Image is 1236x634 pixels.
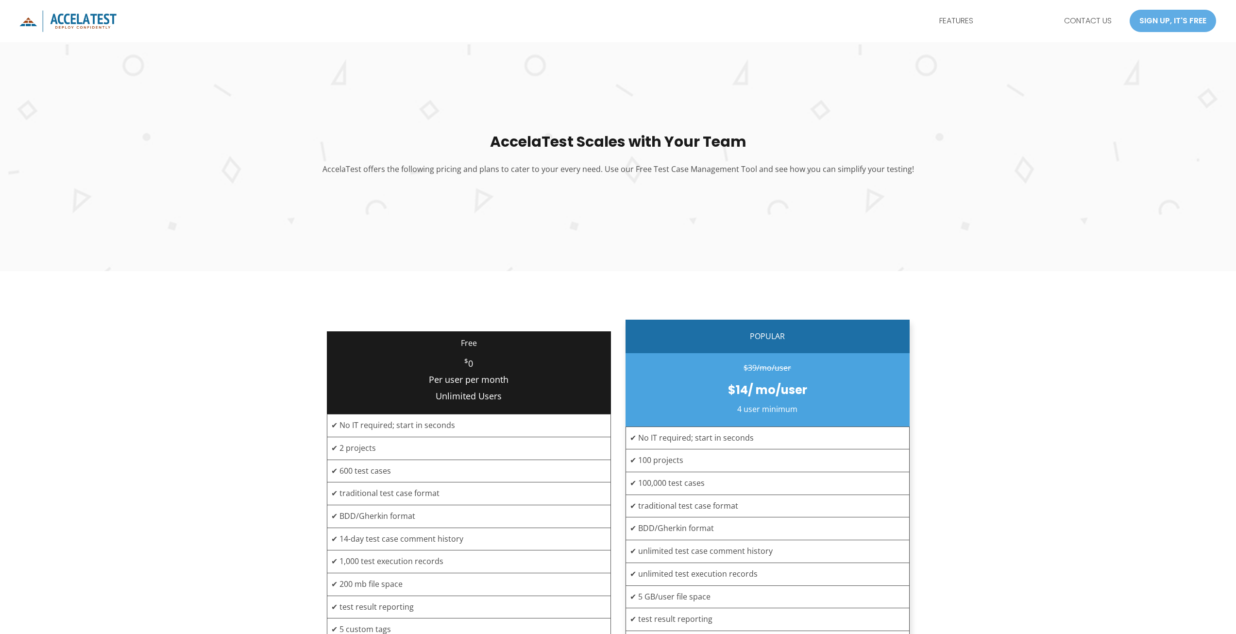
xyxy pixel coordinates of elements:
[19,10,117,32] img: icon
[327,550,610,573] td: ✔ 1,000 test execution records
[626,540,909,563] td: ✔ unlimited test case comment history
[744,362,791,373] s: $39/mo/user
[626,449,909,472] td: ✔ 100 projects
[1129,9,1217,33] a: SIGN UP, IT'S FREE
[327,356,611,404] p: 0 Per user per month Unlimited Users
[464,357,468,365] sup: $
[931,9,981,33] a: FEATURES
[327,482,610,505] td: ✔ traditional test case format
[931,9,1119,33] nav: Site Navigation
[626,563,909,585] td: ✔ unlimited test execution records
[327,596,610,618] td: ✔ test result reporting
[626,495,909,517] td: ✔ traditional test case format
[327,573,610,596] td: ✔ 200 mb file space
[327,460,610,482] td: ✔ 600 test cases
[981,9,1056,33] a: PRICING & PLANS
[327,528,610,550] td: ✔ 14-day test case comment history
[327,336,611,351] p: Free
[626,427,909,449] td: ✔ No IT required; start in seconds
[327,414,610,437] td: ✔ No IT required; start in seconds
[626,402,910,417] p: 4 user minimum
[728,382,807,398] strong: $14/ mo/user
[626,472,909,495] td: ✔ 100,000 test cases
[327,437,610,460] td: ✔ 2 projects
[19,15,117,26] a: AccelaTest
[1056,9,1119,33] a: CONTACT US
[626,585,909,608] td: ✔ 5 GB/user file space
[327,505,610,528] td: ✔ BDD/Gherkin format
[626,320,910,354] p: POPULAR
[490,131,746,152] strong: AccelaTest Scales with Your Team
[626,608,909,631] td: ✔ test result reporting
[626,517,909,540] td: ✔ BDD/Gherkin format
